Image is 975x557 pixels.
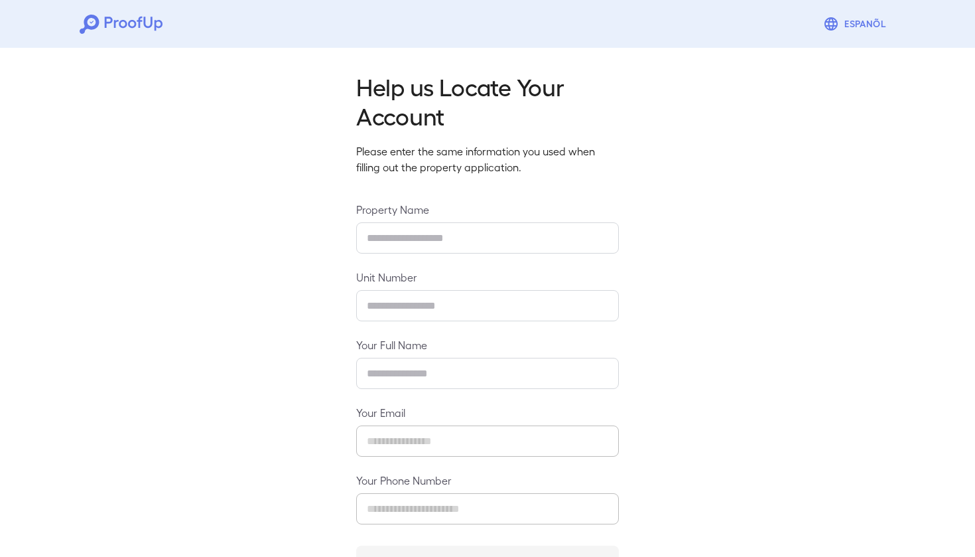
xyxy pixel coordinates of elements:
[356,72,619,130] h2: Help us Locate Your Account
[356,405,619,420] label: Your Email
[356,270,619,285] label: Unit Number
[356,202,619,217] label: Property Name
[356,337,619,353] label: Your Full Name
[356,473,619,488] label: Your Phone Number
[818,11,895,37] button: Espanõl
[356,143,619,175] p: Please enter the same information you used when filling out the property application.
